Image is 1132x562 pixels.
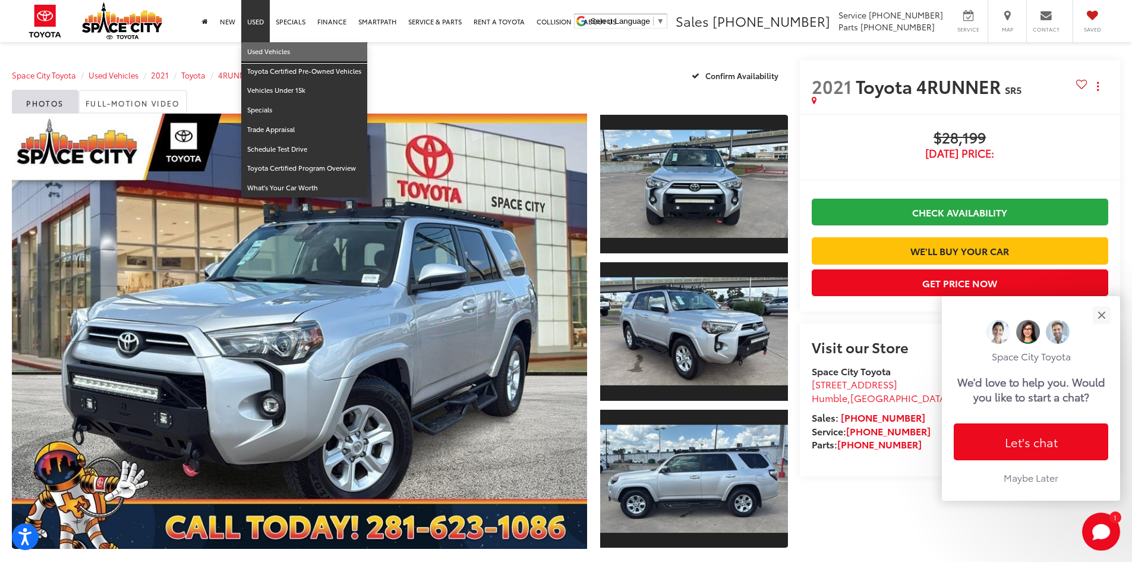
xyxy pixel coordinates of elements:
a: Toyota Certified Program Overview [241,159,367,178]
a: [PHONE_NUMBER] [846,424,931,438]
a: Expand Photo 2 [600,261,788,402]
a: Expand Photo 0 [12,114,587,549]
span: dropdown dots [1097,81,1099,91]
span: [PHONE_NUMBER] [869,9,943,21]
span: Confirm Availability [705,70,778,81]
strong: Parts: [812,437,922,451]
span: Service [955,26,982,33]
a: Specials [241,101,367,120]
button: Actions [1087,76,1108,96]
span: Sales [676,11,709,30]
strong: Space City Toyota [812,364,891,378]
span: 1 [1114,514,1117,520]
a: Expand Photo 3 [600,409,788,550]
a: Toyota [181,70,206,80]
span: $28,199 [812,130,1108,147]
span: , [812,391,979,404]
span: ​ [653,17,654,26]
span: ▼ [657,17,664,26]
svg: Start Chat [1082,513,1120,551]
a: Select Language​ [591,17,664,26]
a: Expand Photo 1 [600,114,788,255]
span: Select Language [591,17,650,26]
img: 2021 Toyota 4RUNNER SR5 [6,111,592,551]
p: We'd love to help you. Would you like to start a chat? [957,374,1105,404]
button: Confirm Availability [685,65,788,86]
span: Contact [1033,26,1060,33]
span: 2021 [812,73,852,99]
p: Space City Toyota [954,350,1108,363]
a: [PHONE_NUMBER] [837,437,922,451]
a: Schedule Test Drive [241,140,367,159]
span: [DATE] Price: [812,147,1108,159]
button: Toggle Chat Window [1082,513,1120,551]
a: Check Availability [812,199,1108,225]
span: [GEOGRAPHIC_DATA] [850,391,950,404]
span: [STREET_ADDRESS] [812,377,897,391]
span: Parts [838,21,858,33]
img: 2021 Toyota 4RUNNER SR5 [598,425,789,532]
span: [PHONE_NUMBER] [860,21,935,33]
span: Toyota 4RUNNER [856,73,1005,99]
a: Vehicles Under 15k [241,81,367,101]
button: Let's chat [954,423,1108,460]
span: Humble [812,391,847,404]
img: 2021 Toyota 4RUNNER SR5 [598,278,789,385]
span: Map [994,26,1020,33]
a: [PHONE_NUMBER] [841,410,925,424]
a: Used Vehicles [241,42,367,62]
button: Get Price Now [812,269,1108,296]
a: Full-Motion Video [78,90,187,114]
a: 2021 [151,70,169,80]
div: CloseSpace City ToyotaWe'd love to help you. Would you like to start a chat?Let's chatMaybe Later [942,296,1120,501]
a: Trade Appraisal [241,120,367,140]
img: 2021 Toyota 4RUNNER SR5 [598,130,789,238]
a: Photos [12,90,78,114]
a: What's Your Car Worth [241,178,367,197]
button: Close [1089,302,1114,328]
span: Sales: [812,410,838,424]
a: [STREET_ADDRESS] Humble,[GEOGRAPHIC_DATA] 77338 [812,377,979,404]
span: Service [838,9,866,21]
a: We'll Buy Your Car [812,237,1108,264]
a: Used Vehicles [89,70,138,80]
a: Toyota Certified Pre-Owned Vehicles [241,62,367,81]
strong: Service: [812,424,931,438]
button: Maybe Later [954,466,1108,489]
span: [PHONE_NUMBER] [712,11,830,30]
h2: Visit our Store [812,339,1108,354]
span: SR5 [1005,83,1021,96]
span: Saved [1079,26,1105,33]
a: 4RUNNER [218,70,255,80]
img: Space City Toyota [82,2,162,39]
a: Space City Toyota [12,70,76,80]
